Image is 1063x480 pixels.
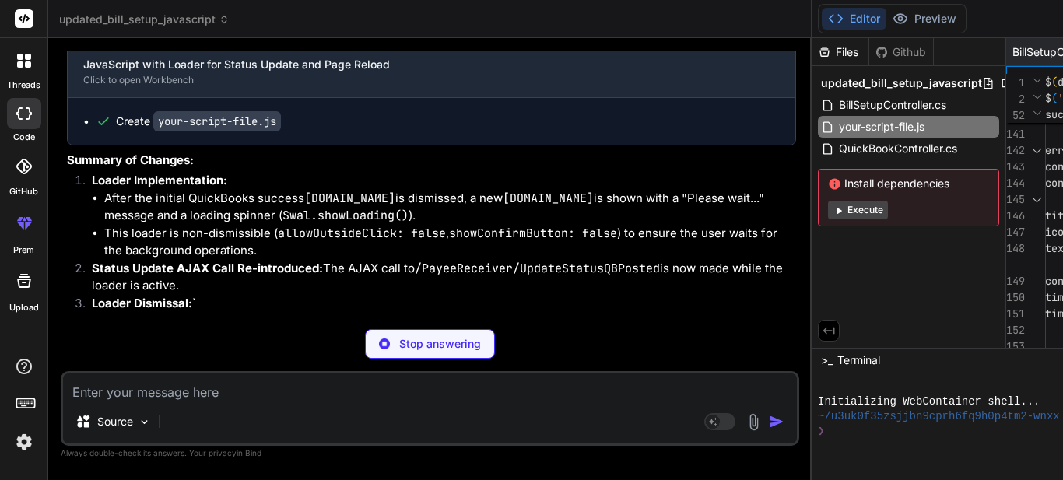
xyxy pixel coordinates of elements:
[11,429,37,455] img: settings
[304,191,395,206] code: [DOMAIN_NAME]
[92,261,323,275] strong: Status Update AJAX Call Re-introduced:
[886,8,963,30] button: Preview
[1006,126,1025,142] div: 141
[415,261,660,276] code: /PayeeReceiver/UpdateStatusQBPosted
[769,414,784,429] img: icon
[83,57,754,72] div: JavaScript with Loader for Status Update and Page Reload
[837,139,959,158] span: QuickBookController.cs
[92,296,192,310] strong: Loader Dismissal:
[399,336,481,352] p: Stop answering
[1006,107,1025,124] span: 52
[282,208,409,223] code: Swal.showLoading()
[449,226,617,241] code: showConfirmButton: false
[61,446,799,461] p: Always double-check its answers. Your in Bind
[1006,191,1025,208] div: 145
[1006,91,1025,107] span: 2
[9,185,38,198] label: GitHub
[1006,159,1025,175] div: 143
[1006,142,1025,159] div: 142
[153,111,281,131] code: your-script-file.js
[278,226,446,241] code: allowOutsideClick: false
[828,176,989,191] span: Install dependencies
[7,79,40,92] label: threads
[1006,240,1025,257] div: 148
[1026,142,1047,159] div: Click to collapse the range.
[837,352,880,368] span: Terminal
[1051,75,1058,89] span: (
[503,191,594,206] code: [DOMAIN_NAME]
[1051,91,1058,105] span: (
[83,74,754,86] div: Click to open Workbench
[1006,273,1025,289] div: 149
[209,448,237,457] span: privacy
[821,75,982,91] span: updated_bill_setup_javascript
[837,96,948,114] span: BillSetupController.cs
[828,201,888,219] button: Execute
[104,190,796,225] li: After the initial QuickBooks success is dismissed, a new is shown with a "Please wait..." message...
[818,424,826,439] span: ❯
[1006,322,1025,338] div: 152
[1026,191,1047,208] div: Click to collapse the range.
[869,44,933,60] div: Github
[837,117,926,136] span: your-script-file.js
[79,295,796,317] li: `
[9,301,39,314] label: Upload
[1006,208,1025,224] div: 146
[13,244,34,257] label: prem
[97,414,133,429] p: Source
[1006,175,1025,191] div: 144
[1006,224,1025,240] div: 147
[1006,289,1025,306] div: 150
[1045,91,1051,105] span: $
[92,173,227,187] strong: Loader Implementation:
[68,46,770,97] button: JavaScript with Loader for Status Update and Page ReloadClick to open Workbench
[104,225,796,260] li: This loader is non-dismissible ( , ) to ensure the user waits for the background operations.
[67,152,194,167] strong: Summary of Changes:
[138,415,151,429] img: Pick Models
[1045,75,1051,89] span: $
[745,413,763,431] img: attachment
[59,12,230,27] span: updated_bill_setup_javascript
[79,260,796,295] li: The AJAX call to is now made while the loader is active.
[1006,338,1025,355] div: 153
[821,352,833,368] span: >_
[818,409,1060,424] span: ~/u3uk0f35zsjjbn9cprh6fq9h0p4tm2-wnxx
[13,131,35,144] label: code
[822,8,886,30] button: Editor
[812,44,868,60] div: Files
[818,394,1040,409] span: Initializing WebContainer shell...
[1006,306,1025,322] div: 151
[116,114,281,129] div: Create
[1006,75,1025,91] span: 1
